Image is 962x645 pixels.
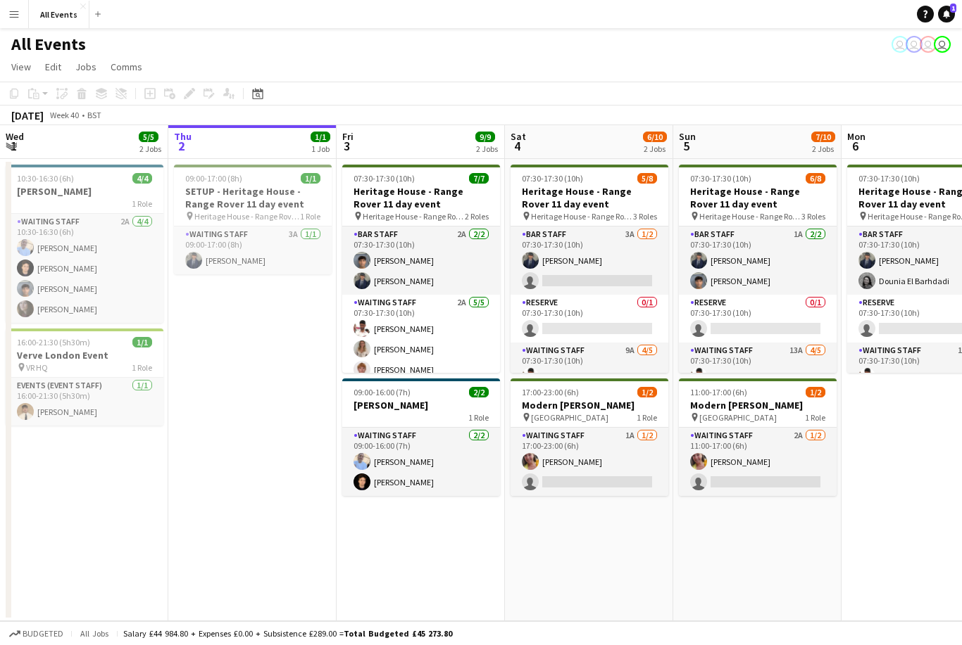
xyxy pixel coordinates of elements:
app-user-avatar: Nathan Wong [920,36,937,53]
app-job-card: 11:00-17:00 (6h)1/2Modern [PERSON_NAME] [GEOGRAPHIC_DATA]1 RoleWaiting Staff2A1/211:00-17:00 (6h)... [679,378,837,496]
span: Thu [174,130,192,143]
span: 1 Role [468,412,489,423]
span: 7/10 [811,132,835,142]
span: 1 [950,4,956,13]
span: 1 Role [300,211,320,222]
span: 17:00-23:00 (6h) [522,387,579,397]
span: Week 40 [46,110,82,120]
span: Budgeted [23,629,63,639]
app-job-card: 07:30-17:30 (10h)6/8Heritage House - Range Rover 11 day event Heritage House - Range Rover 11 day... [679,165,837,373]
button: Budgeted [7,626,65,641]
h3: Heritage House - Range Rover 11 day event [342,185,500,210]
span: 09:00-16:00 (7h) [354,387,411,397]
app-user-avatar: Nathan Wong [892,36,908,53]
span: Mon [847,130,866,143]
span: 10:30-16:30 (6h) [17,173,74,184]
div: 2 Jobs [644,143,666,154]
span: 3 Roles [801,211,825,222]
span: 1 [4,138,24,154]
div: 2 Jobs [476,143,498,154]
app-card-role: Waiting Staff2A5/507:30-17:30 (10h)[PERSON_NAME][PERSON_NAME][PERSON_NAME] [342,295,500,424]
app-card-role: Waiting Staff13A4/507:30-17:30 (10h)[PERSON_NAME] [679,343,837,472]
span: 4 [508,138,526,154]
h3: Modern [PERSON_NAME] [511,399,668,411]
app-card-role: Waiting Staff1A1/217:00-23:00 (6h)[PERSON_NAME] [511,428,668,496]
button: All Events [29,1,89,28]
span: View [11,60,31,73]
div: 07:30-17:30 (10h)5/8Heritage House - Range Rover 11 day event Heritage House - Range Rover 11 day... [511,165,668,373]
span: 1 Role [637,412,657,423]
div: Salary £44 984.80 + Expenses £0.00 + Subsistence £289.00 = [123,628,452,639]
h3: Modern [PERSON_NAME] [679,399,837,411]
span: 5/5 [139,132,158,142]
span: Heritage House - Range Rover 11 day event [363,211,465,222]
span: VR HQ [26,362,48,373]
span: 09:00-17:00 (8h) [185,173,242,184]
div: BST [87,110,101,120]
span: 1/1 [132,337,152,347]
div: 2 Jobs [812,143,835,154]
h3: SETUP - Heritage House - Range Rover 11 day event [174,185,332,210]
app-card-role: Bar Staff2A2/207:30-17:30 (10h)[PERSON_NAME][PERSON_NAME] [342,226,500,295]
h3: Heritage House - Range Rover 11 day event [511,185,668,210]
span: 6/10 [643,132,667,142]
app-card-role: Waiting Staff9A4/507:30-17:30 (10h)[PERSON_NAME] [511,343,668,472]
span: 3 [340,138,354,154]
span: Wed [6,130,24,143]
app-user-avatar: Nathan Wong [906,36,923,53]
span: 1 Role [805,412,825,423]
span: [GEOGRAPHIC_DATA] [699,412,777,423]
span: Edit [45,60,61,73]
app-card-role: Bar Staff3A1/207:30-17:30 (10h)[PERSON_NAME] [511,226,668,295]
span: 16:00-21:30 (5h30m) [17,337,90,347]
span: Fri [342,130,354,143]
h3: Heritage House - Range Rover 11 day event [679,185,837,210]
span: Comms [111,60,142,73]
a: View [6,58,37,76]
span: 3 Roles [633,211,657,222]
span: 1 Role [132,362,152,373]
a: 1 [938,6,955,23]
app-card-role: Waiting Staff3A1/109:00-17:00 (8h)[PERSON_NAME] [174,226,332,274]
h3: Verve London Event [6,349,163,362]
span: 1 Role [132,198,152,209]
app-card-role: Waiting Staff2A4/410:30-16:30 (6h)[PERSON_NAME][PERSON_NAME][PERSON_NAME][PERSON_NAME] [6,214,163,323]
app-job-card: 10:30-16:30 (6h)4/4[PERSON_NAME]1 RoleWaiting Staff2A4/410:30-16:30 (6h)[PERSON_NAME][PERSON_NAME... [6,165,163,323]
app-card-role: Events (Event Staff)1/116:00-21:30 (5h30m)[PERSON_NAME] [6,378,163,426]
a: Comms [105,58,148,76]
app-job-card: 17:00-23:00 (6h)1/2Modern [PERSON_NAME] [GEOGRAPHIC_DATA]1 RoleWaiting Staff1A1/217:00-23:00 (6h)... [511,378,668,496]
span: 1/2 [806,387,825,397]
div: [DATE] [11,108,44,122]
app-card-role: Reserve0/107:30-17:30 (10h) [679,295,837,343]
span: 5/8 [637,173,657,184]
span: Heritage House - Range Rover 11 day event [699,211,801,222]
app-job-card: 16:00-21:30 (5h30m)1/1Verve London Event VR HQ1 RoleEvents (Event Staff)1/116:00-21:30 (5h30m)[PE... [6,328,163,426]
app-card-role: Waiting Staff2/209:00-16:00 (7h)[PERSON_NAME][PERSON_NAME] [342,428,500,496]
span: Sat [511,130,526,143]
app-card-role: Reserve0/107:30-17:30 (10h) [511,295,668,343]
span: 07:30-17:30 (10h) [858,173,920,184]
span: 1/2 [637,387,657,397]
span: 7/7 [469,173,489,184]
span: 1/1 [301,173,320,184]
span: [GEOGRAPHIC_DATA] [531,412,608,423]
span: 07:30-17:30 (10h) [354,173,415,184]
span: All jobs [77,628,111,639]
span: Heritage House - Range Rover 11 day event [194,211,300,222]
span: 9/9 [475,132,495,142]
app-job-card: 09:00-16:00 (7h)2/2[PERSON_NAME]1 RoleWaiting Staff2/209:00-16:00 (7h)[PERSON_NAME][PERSON_NAME] [342,378,500,496]
div: 2 Jobs [139,143,161,154]
span: 1/1 [311,132,330,142]
app-user-avatar: Nathan Wong [934,36,951,53]
span: 2 [172,138,192,154]
h3: [PERSON_NAME] [6,185,163,198]
app-job-card: 07:30-17:30 (10h)7/7Heritage House - Range Rover 11 day event Heritage House - Range Rover 11 day... [342,165,500,373]
span: 11:00-17:00 (6h) [690,387,747,397]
